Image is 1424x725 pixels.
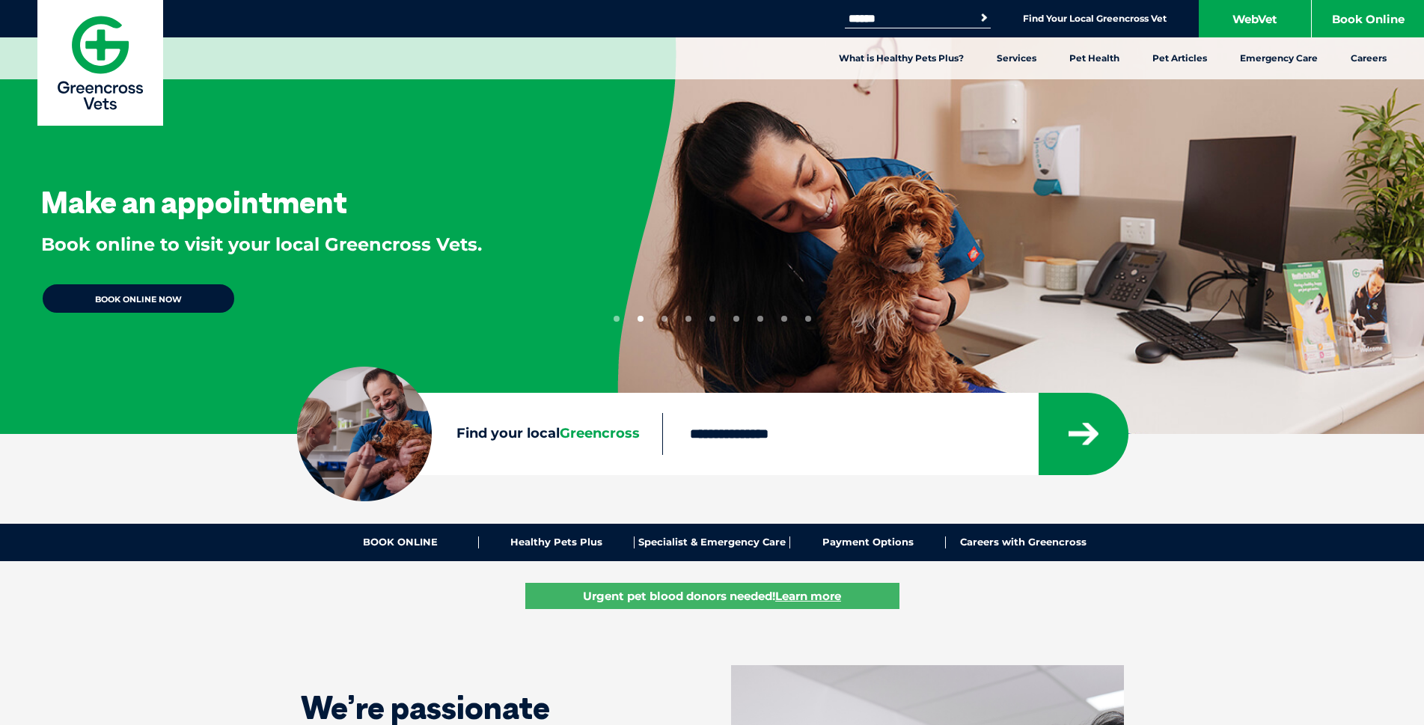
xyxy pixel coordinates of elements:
a: Emergency Care [1223,37,1334,79]
a: Pet Articles [1136,37,1223,79]
span: Greencross [560,425,640,441]
a: What is Healthy Pets Plus? [822,37,980,79]
button: Search [977,10,991,25]
a: Healthy Pets Plus [479,536,635,548]
button: 7 of 9 [757,316,763,322]
a: Find Your Local Greencross Vet [1023,13,1167,25]
a: Pet Health [1053,37,1136,79]
button: 1 of 9 [614,316,620,322]
p: Book online to visit your local Greencross Vets. [41,232,482,257]
button: 4 of 9 [685,316,691,322]
button: 5 of 9 [709,316,715,322]
button: 3 of 9 [661,316,667,322]
button: 9 of 9 [805,316,811,322]
a: BOOK ONLINE NOW [41,283,236,314]
a: Careers [1334,37,1403,79]
u: Learn more [775,589,841,603]
button: 2 of 9 [638,316,644,322]
label: Find your local [297,423,662,445]
a: Payment Options [790,536,946,548]
a: Careers with Greencross [946,536,1101,548]
a: BOOK ONLINE [323,536,479,548]
button: 8 of 9 [781,316,787,322]
a: Urgent pet blood donors needed!Learn more [525,583,899,609]
a: Specialist & Emergency Care [635,536,790,548]
h3: Make an appointment [41,187,347,217]
button: 6 of 9 [733,316,739,322]
a: Services [980,37,1053,79]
